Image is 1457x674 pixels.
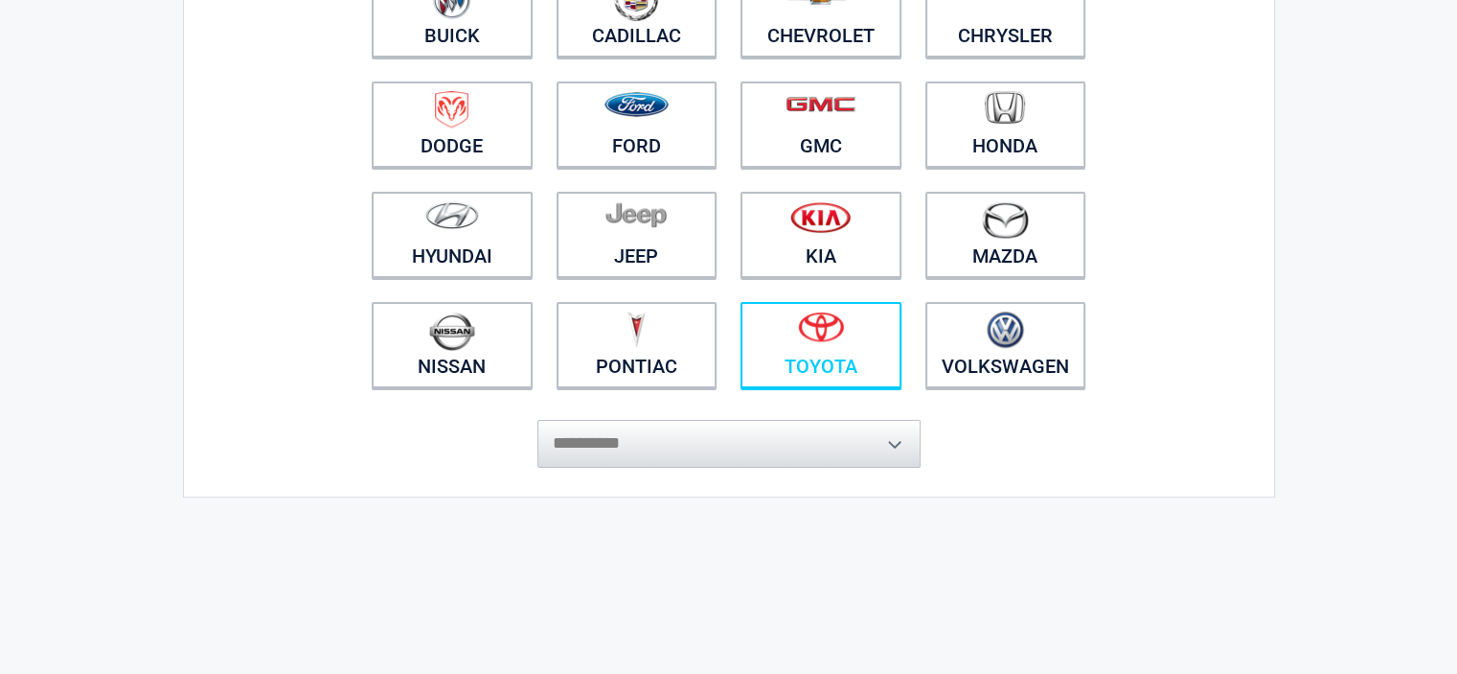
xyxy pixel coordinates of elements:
img: honda [985,91,1025,125]
a: Kia [740,192,901,278]
img: ford [604,92,669,117]
img: toyota [798,312,844,342]
a: Toyota [740,302,901,388]
img: hyundai [425,201,479,229]
img: pontiac [626,312,646,348]
a: Ford [557,81,717,168]
a: Dodge [372,81,533,168]
img: nissan [429,312,475,351]
a: Volkswagen [925,302,1086,388]
a: Honda [925,81,1086,168]
a: Pontiac [557,302,717,388]
a: Nissan [372,302,533,388]
img: volkswagen [987,312,1024,349]
img: mazda [981,201,1029,239]
img: kia [790,201,851,233]
a: Hyundai [372,192,533,278]
a: GMC [740,81,901,168]
a: Mazda [925,192,1086,278]
img: jeep [605,201,667,228]
img: gmc [785,96,855,112]
img: dodge [435,91,468,128]
a: Jeep [557,192,717,278]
